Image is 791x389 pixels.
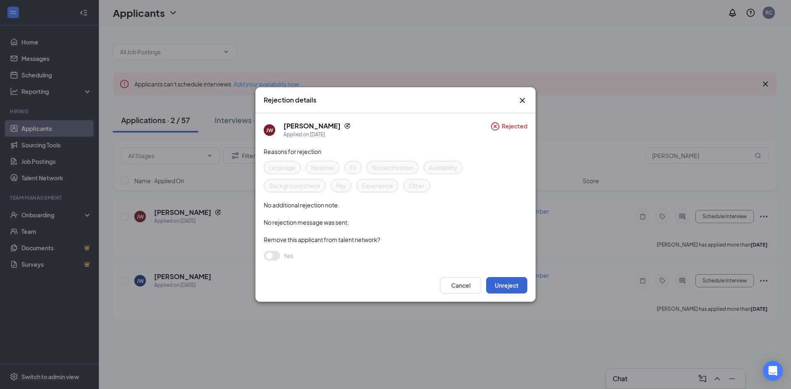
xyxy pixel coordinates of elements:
h5: [PERSON_NAME] [283,121,341,130]
span: Experience [362,181,393,190]
span: No show [311,163,334,172]
span: No rejection message was sent. [264,219,349,226]
span: Yes [283,251,293,261]
button: Cancel [440,277,481,293]
span: No additional rejection note. [264,201,339,209]
svg: Cross [517,96,527,105]
span: No certification [372,163,413,172]
div: Applied on [DATE] [283,130,351,139]
span: Fit [350,163,356,172]
svg: CircleCross [490,121,500,131]
div: Open Intercom Messenger [763,361,783,381]
span: Pay [336,181,346,190]
span: Remove this applicant from talent network? [264,236,380,243]
h3: Rejection details [264,96,316,105]
span: Rejected [502,121,527,139]
button: Unreject [486,277,527,293]
svg: Reapply [344,123,351,129]
span: Legal age [269,163,295,172]
span: Other [409,181,425,190]
span: Reasons for rejection [264,148,321,155]
button: Close [517,96,527,105]
span: Background check [269,181,321,190]
div: JW [266,127,273,134]
span: Availability [429,163,457,172]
